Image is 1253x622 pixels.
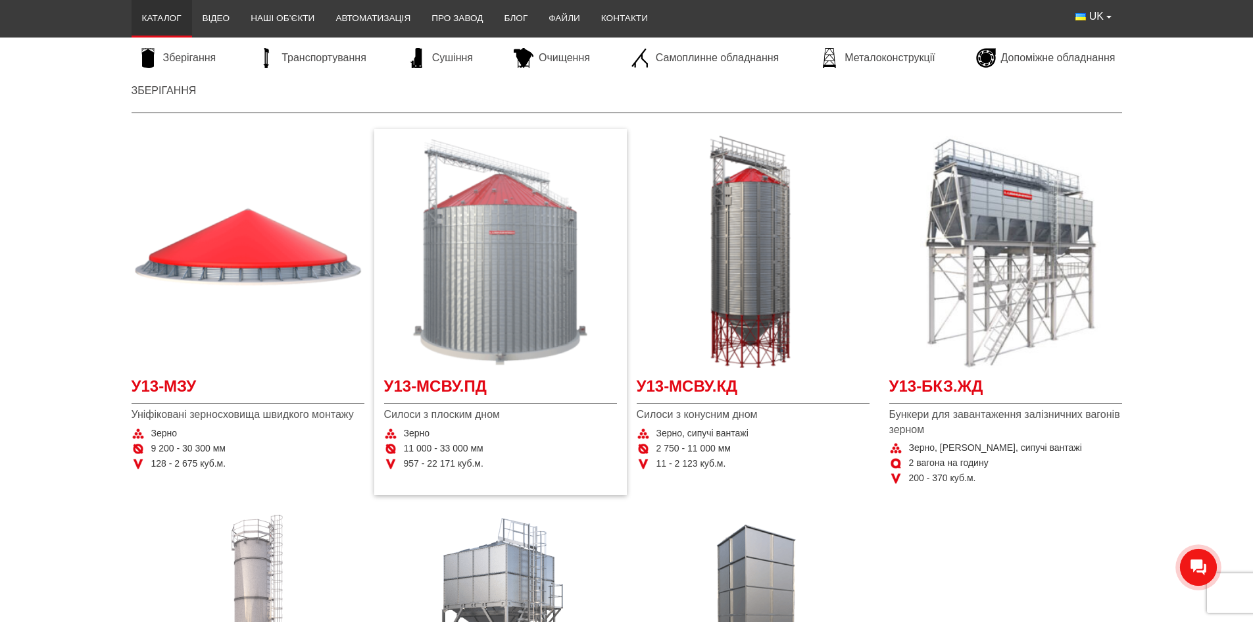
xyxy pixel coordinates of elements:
a: Сушіння [401,48,479,68]
span: Сушіння [432,51,473,65]
span: 2 750 - 11 000 мм [656,442,731,455]
a: Очищення [507,48,597,68]
a: У13-БКЗ.ЖД [889,375,1122,405]
span: Зерно, [PERSON_NAME], сипучі вантажі [909,442,1082,455]
img: Українська [1075,13,1086,20]
a: Детальніше У13-МСВУ.ПД [384,136,617,369]
a: Наші об’єкти [240,4,325,33]
span: Допоміжне обладнання [1001,51,1116,65]
span: 957 - 22 171 куб.м. [404,457,483,471]
span: 2 вагона на годину [909,457,989,470]
span: 128 - 2 675 куб.м. [151,457,226,471]
a: Автоматизація [325,4,421,33]
span: Силоси з плоским дном [384,407,617,422]
span: 9 200 - 30 300 мм [151,442,226,455]
a: Детальніше У13-МСВУ.КД [637,136,870,369]
a: Блог [493,4,538,33]
a: Детальніше У13-БКЗ.ЖД [889,136,1122,369]
a: Зберігання [132,85,197,96]
a: Детальніше У13-МЗУ [132,136,364,369]
a: Про завод [421,4,493,33]
a: Металоконструкції [813,48,941,68]
span: Металоконструкції [845,51,935,65]
a: Допоміжне обладнання [970,48,1122,68]
a: Каталог [132,4,192,33]
a: У13-МСВУ.КД [637,375,870,405]
span: Зберігання [163,51,216,65]
span: Транспортування [282,51,366,65]
span: Самоплинне обладнання [656,51,779,65]
a: У13-МЗУ [132,375,364,405]
a: Контакти [591,4,658,33]
span: Уніфіковані зерносховища швидкого монтажу [132,407,364,422]
span: Очищення [539,51,590,65]
a: Файли [538,4,591,33]
span: Зерно, сипучі вантажі [656,427,749,440]
span: UK [1089,9,1104,24]
a: Відео [192,4,241,33]
span: Зерно [404,427,430,440]
a: Самоплинне обладнання [624,48,785,68]
button: UK [1065,4,1121,29]
span: 11 000 - 33 000 мм [404,442,483,455]
span: 11 - 2 123 куб.м. [656,457,726,471]
span: 200 - 370 куб.м. [909,472,976,485]
a: У13-МСВУ.ПД [384,375,617,405]
a: Зберігання [132,48,223,68]
span: Бункери для завантаження залізничних вагонів зерном [889,407,1122,437]
span: Силоси з конусним дном [637,407,870,422]
a: Транспортування [250,48,373,68]
span: Зерно [151,427,178,440]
